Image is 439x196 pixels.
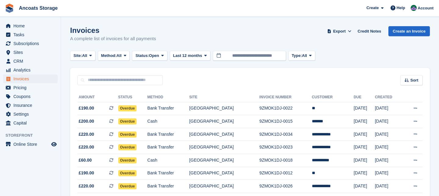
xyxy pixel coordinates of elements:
td: Cash [147,115,189,128]
th: Site [189,93,259,102]
td: 9ZMOK1DJ-0022 [259,102,312,115]
a: Credit Notes [355,26,384,36]
span: All [116,53,122,59]
span: Settings [13,110,50,118]
a: menu [3,57,58,65]
span: £220.00 [79,183,94,189]
a: menu [3,75,58,83]
td: Bank Transfer [147,102,189,115]
p: A complete list of invoices for all payments [70,35,156,42]
a: menu [3,119,58,127]
button: Status: Open [132,51,167,61]
td: [DATE] [375,102,402,115]
td: [DATE] [375,141,402,154]
span: Subscriptions [13,39,50,48]
a: menu [3,48,58,57]
td: Bank Transfer [147,128,189,141]
span: Status: [135,53,149,59]
td: 9ZMOK1DJ-0015 [259,115,312,128]
td: [GEOGRAPHIC_DATA] [189,115,259,128]
span: Overdue [118,105,137,111]
td: [GEOGRAPHIC_DATA] [189,102,259,115]
span: Coupons [13,92,50,101]
td: [DATE] [375,115,402,128]
span: Overdue [118,157,137,163]
h1: Invoices [70,26,156,34]
td: [DATE] [375,154,402,167]
span: Capital [13,119,50,127]
td: 9ZMOK1DJ-0034 [259,128,312,141]
a: Preview store [50,141,58,148]
span: Account [418,5,434,11]
td: [GEOGRAPHIC_DATA] [189,180,259,193]
th: Customer [312,93,354,102]
td: Bank Transfer [147,167,189,180]
td: Bank Transfer [147,180,189,193]
a: menu [3,30,58,39]
a: menu [3,22,58,30]
span: Home [13,22,50,30]
td: Bank Transfer [147,141,189,154]
td: [DATE] [354,154,375,167]
td: 9ZMOK1DJ-0012 [259,167,312,180]
span: Method: [101,53,117,59]
span: Pricing [13,83,50,92]
td: [DATE] [375,167,402,180]
a: menu [3,83,58,92]
a: menu [3,92,58,101]
a: menu [3,101,58,110]
td: [DATE] [375,180,402,193]
img: stora-icon-8386f47178a22dfd0bd8f6a31ec36ba5ce8667c1dd55bd0f319d3a0aa187defe.svg [5,4,14,13]
td: [DATE] [354,102,375,115]
a: menu [3,140,58,149]
td: [DATE] [354,115,375,128]
span: Invoices [13,75,50,83]
span: Overdue [118,183,137,189]
button: Export [326,26,353,36]
td: [GEOGRAPHIC_DATA] [189,141,259,154]
td: 9ZMOK1DJ-0026 [259,180,312,193]
a: Create an Invoice [388,26,430,36]
td: [DATE] [354,180,375,193]
span: All [82,53,87,59]
span: £190.00 [79,170,94,176]
span: £220.00 [79,144,94,150]
th: Method [147,93,189,102]
span: CRM [13,57,50,65]
span: Open [149,53,159,59]
span: Analytics [13,66,50,74]
span: Overdue [118,131,137,138]
td: 9ZMOK1DJ-0023 [259,141,312,154]
button: Last 12 months [170,51,210,61]
a: menu [3,66,58,74]
button: Site: All [70,51,95,61]
td: [GEOGRAPHIC_DATA] [189,128,259,141]
span: £220.00 [79,131,94,138]
th: Amount [77,93,118,102]
td: [DATE] [354,141,375,154]
span: Tasks [13,30,50,39]
th: Created [375,93,402,102]
a: menu [3,110,58,118]
span: Online Store [13,140,50,149]
td: [GEOGRAPHIC_DATA] [189,167,259,180]
span: Type: [292,53,302,59]
td: [DATE] [375,128,402,141]
a: menu [3,39,58,48]
button: Type: All [288,51,315,61]
th: Status [118,93,148,102]
span: £60.00 [79,157,92,163]
span: Overdue [118,170,137,176]
button: Method: All [98,51,130,61]
span: All [302,53,307,59]
span: Site: [73,53,82,59]
th: Invoice Number [259,93,312,102]
span: Help [397,5,405,11]
th: Due [354,93,375,102]
span: Sites [13,48,50,57]
span: Insurance [13,101,50,110]
span: Last 12 months [173,53,202,59]
td: [DATE] [354,167,375,180]
span: £200.00 [79,118,94,124]
span: £190.00 [79,105,94,111]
